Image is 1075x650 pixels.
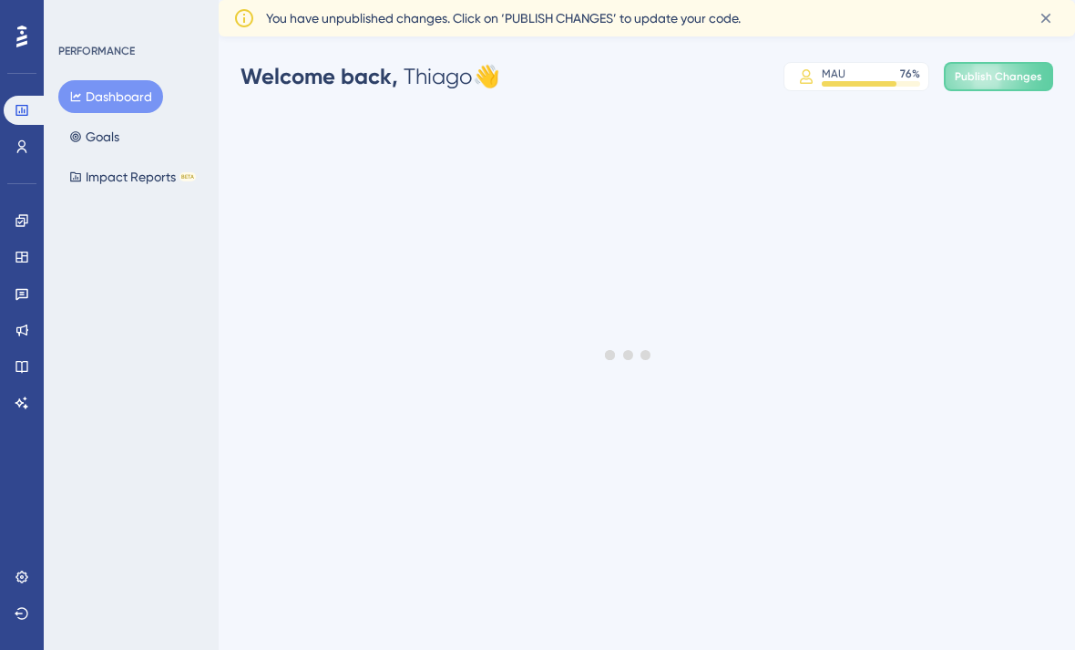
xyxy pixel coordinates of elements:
div: 76 % [900,67,920,81]
div: BETA [179,172,196,181]
span: Publish Changes [955,69,1042,84]
button: Dashboard [58,80,163,113]
button: Publish Changes [944,62,1053,91]
button: Impact ReportsBETA [58,160,207,193]
div: Thiago 👋 [241,62,500,91]
button: Goals [58,120,130,153]
span: Welcome back, [241,63,398,89]
span: You have unpublished changes. Click on ‘PUBLISH CHANGES’ to update your code. [266,7,741,29]
div: MAU [822,67,845,81]
div: PERFORMANCE [58,44,135,58]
